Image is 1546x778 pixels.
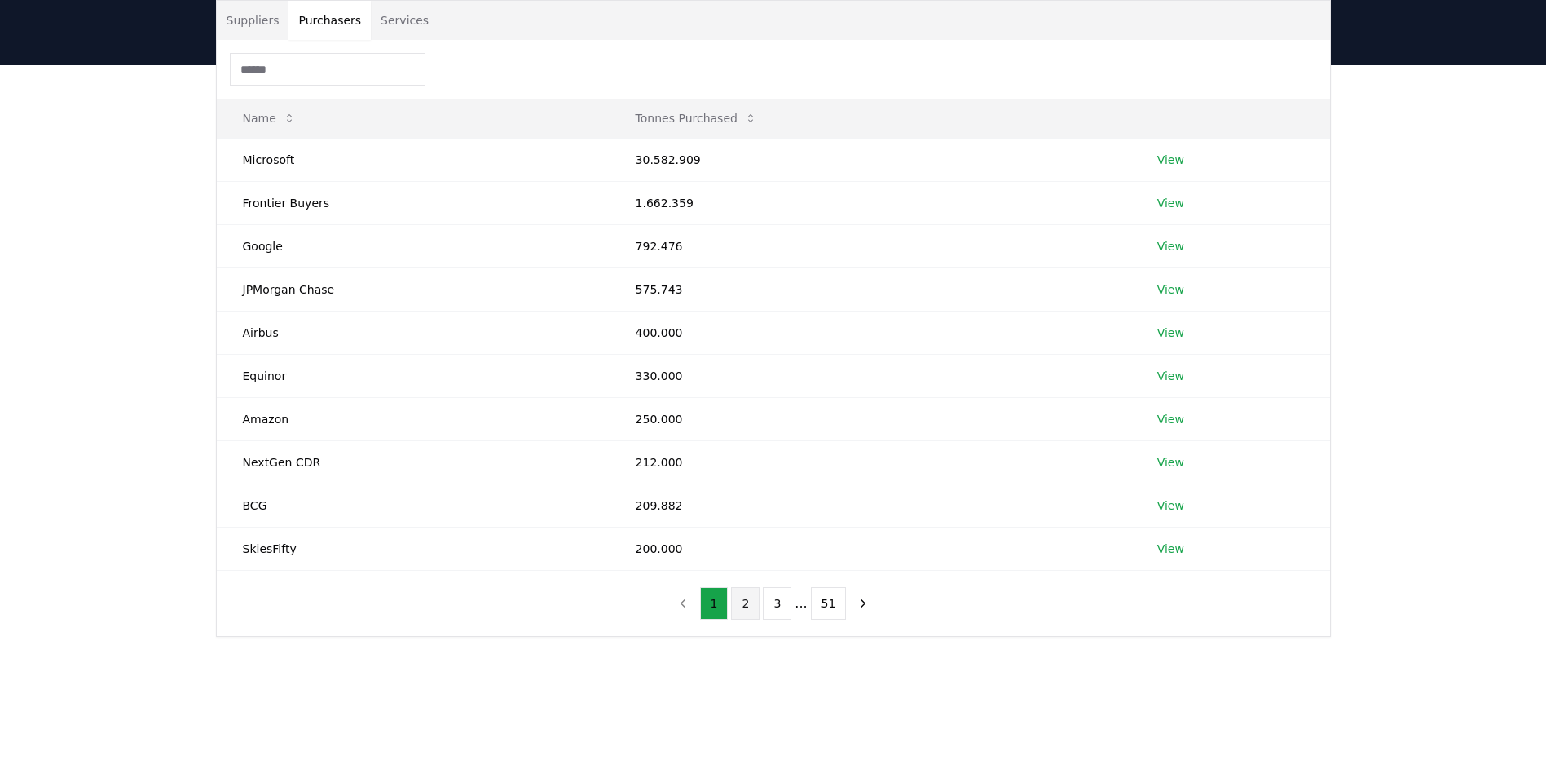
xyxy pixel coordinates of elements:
td: 330.000 [610,354,1131,397]
a: View [1157,238,1184,254]
a: View [1157,411,1184,427]
a: View [1157,454,1184,471]
button: Purchasers [288,1,371,40]
button: Tonnes Purchased [623,102,770,135]
td: 30.582.909 [610,138,1131,181]
td: JPMorgan Chase [217,267,610,311]
td: NextGen CDR [217,440,610,484]
button: 1 [700,587,729,620]
td: Google [217,224,610,267]
td: Microsoft [217,138,610,181]
a: View [1157,368,1184,384]
a: View [1157,195,1184,211]
a: View [1157,281,1184,298]
li: ... [795,594,807,613]
td: 200.000 [610,527,1131,570]
td: 1.662.359 [610,181,1131,224]
td: BCG [217,484,610,527]
td: 212.000 [610,440,1131,484]
button: 51 [811,587,847,620]
td: 792.476 [610,224,1131,267]
td: 575.743 [610,267,1131,311]
button: Name [230,102,309,135]
button: Services [371,1,438,40]
a: View [1157,541,1184,557]
button: Suppliers [217,1,289,40]
td: 400.000 [610,311,1131,354]
td: Airbus [217,311,610,354]
td: Frontier Buyers [217,181,610,224]
td: 209.882 [610,484,1131,527]
td: Amazon [217,397,610,440]
td: SkiesFifty [217,527,610,570]
button: 3 [763,587,791,620]
a: View [1157,152,1184,168]
a: View [1157,497,1184,514]
td: Equinor [217,354,610,397]
td: 250.000 [610,397,1131,440]
a: View [1157,325,1184,341]
button: 2 [731,587,760,620]
button: next page [849,587,877,620]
